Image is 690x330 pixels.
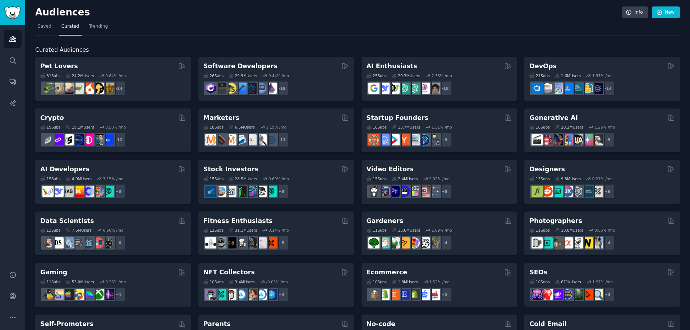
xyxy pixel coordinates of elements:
div: 9.8M Users [555,176,581,181]
span: Curated [61,23,79,30]
img: datasets [93,237,104,248]
img: NFTmarket [225,289,236,300]
img: bigseo [215,134,226,145]
img: web3 [73,134,84,145]
img: MistralAI [73,186,84,197]
div: 10 Sub s [203,279,224,284]
h2: Stock Investors [203,165,258,174]
img: UXDesign [562,186,573,197]
img: logodesign [542,186,553,197]
div: 0.84 % /mo [105,73,126,78]
img: DigitalItems [266,289,277,300]
div: 4.0M Users [65,176,92,181]
div: 3.4M Users [229,279,255,284]
img: startup [388,134,400,145]
div: 1.52 % /mo [429,279,450,284]
img: swingtrading [256,186,267,197]
div: 20.3M Users [392,73,420,78]
div: 1.6M Users [555,73,581,78]
img: OpenSeaNFT [235,289,247,300]
img: LangChain [42,186,54,197]
img: personaltraining [266,237,277,248]
a: Saved [35,21,54,36]
img: SaaS [378,134,390,145]
img: workout [225,237,236,248]
h2: NFT Collectors [203,268,255,277]
div: + 8 [111,184,126,199]
img: 0xPolygon [52,134,64,145]
img: chatgpt_promptDesign [399,83,410,94]
div: 21 Sub s [529,73,549,78]
div: 11 Sub s [529,228,549,233]
div: 19.1M Users [65,125,94,130]
div: 1.26 % /mo [594,125,615,130]
div: 11 Sub s [367,228,387,233]
img: analog [532,237,543,248]
img: dropship [368,289,379,300]
img: FluxAI [572,134,583,145]
div: 11 Sub s [40,279,60,284]
img: cockatiel [83,83,94,94]
div: 18 Sub s [203,125,224,130]
img: The_SEO [592,289,603,300]
h2: Fitness Enthusiasts [203,217,273,226]
img: SavageGarden [388,237,400,248]
img: linux_gaming [42,289,54,300]
img: AnalogCommunity [552,237,563,248]
img: UI_Design [552,186,563,197]
div: + 3 [274,287,289,302]
div: + 8 [274,184,289,199]
img: datascience [52,237,64,248]
img: GamerPals [73,289,84,300]
span: Trending [89,23,108,30]
span: Saved [38,23,51,30]
img: aivideo [532,134,543,145]
img: leopardgeckos [63,83,74,94]
div: + 24 [111,81,126,96]
img: OnlineMarketing [266,134,277,145]
span: Curated Audiences [35,46,89,55]
div: 24.2M Users [65,73,94,78]
div: 3.15 % /mo [103,176,124,181]
div: 1.51 % /mo [432,125,452,130]
div: + 8 [437,184,452,199]
div: 13 Sub s [529,176,549,181]
img: Rag [63,186,74,197]
div: 25 Sub s [367,73,387,78]
div: 0.21 % /mo [592,176,613,181]
img: herpetology [42,83,54,94]
img: AIDevelopersSociety [103,186,114,197]
img: GardenersWorld [429,237,440,248]
div: 28.5M Users [229,176,257,181]
div: 2.4M Users [392,176,418,181]
img: AskComputerScience [256,83,267,94]
img: Trading [235,186,247,197]
a: Info [622,6,648,19]
img: ycombinator [399,134,410,145]
img: DeepSeek [378,83,390,94]
div: 0.65 % /mo [594,228,615,233]
div: + 6 [600,184,615,199]
div: 1.19 % /mo [266,125,286,130]
img: XboxGamers [93,289,104,300]
img: reviewmyshopify [409,289,420,300]
div: 16 Sub s [529,125,549,130]
h2: DevOps [529,62,557,71]
div: 0.69 % /mo [268,176,289,181]
img: technicalanalysis [266,186,277,197]
h2: Software Developers [203,62,277,71]
img: editors [378,186,390,197]
img: llmops [93,186,104,197]
img: GoogleGeminiAI [368,83,379,94]
img: GymMotivation [215,237,226,248]
img: growmybusiness [429,134,440,145]
img: StocksAndTrading [245,186,257,197]
img: AWS_Certified_Experts [542,83,553,94]
img: PlatformEngineers [592,83,603,94]
img: GardeningUK [399,237,410,248]
div: 10.8M Users [555,228,583,233]
div: 15 Sub s [367,176,387,181]
div: 0.50 % /mo [105,125,126,130]
img: AskMarketing [225,134,236,145]
img: deepdream [552,134,563,145]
